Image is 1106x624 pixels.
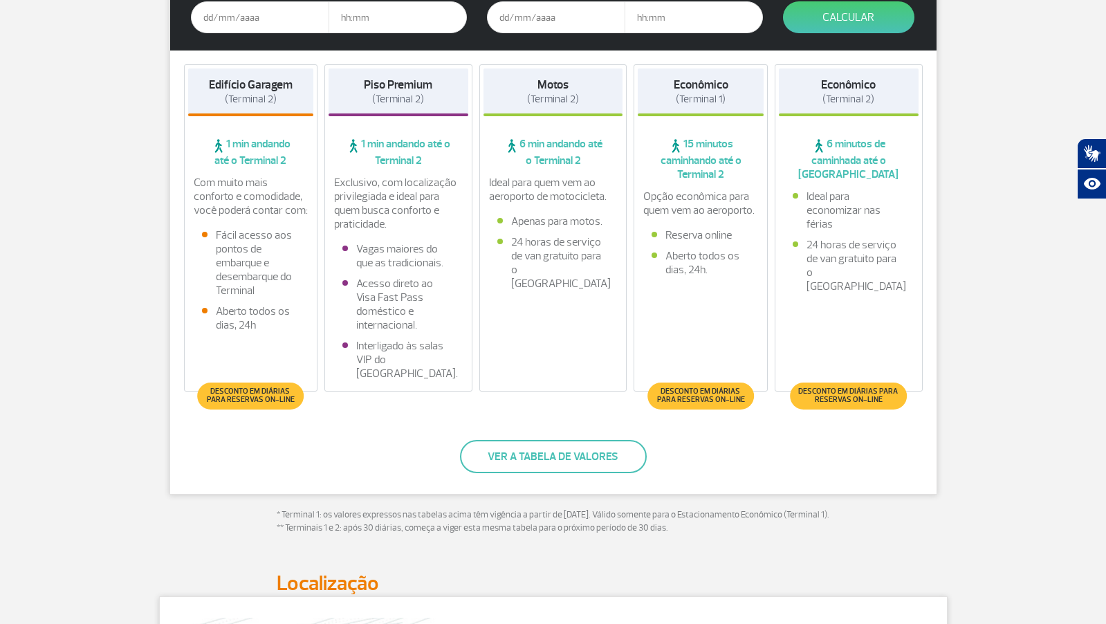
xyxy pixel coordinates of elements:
[1077,169,1106,199] button: Abrir recursos assistivos.
[822,93,874,106] span: (Terminal 2)
[487,1,625,33] input: dd/mm/aaaa
[676,93,726,106] span: (Terminal 1)
[793,238,905,293] li: 24 horas de serviço de van gratuito para o [GEOGRAPHIC_DATA]
[209,77,293,92] strong: Edifício Garagem
[342,277,454,332] li: Acesso direto ao Visa Fast Pass doméstico e internacional.
[489,176,618,203] p: Ideal para quem vem ao aeroporto de motocicleta.
[460,440,647,473] button: Ver a tabela de valores
[638,137,764,181] span: 15 minutos caminhando até o Terminal 2
[194,176,308,217] p: Com muito mais conforto e comodidade, você poderá contar com:
[329,137,468,167] span: 1 min andando até o Terminal 2
[783,1,914,33] button: Calcular
[483,137,623,167] span: 6 min andando até o Terminal 2
[797,387,900,404] span: Desconto em diárias para reservas on-line
[188,137,314,167] span: 1 min andando até o Terminal 2
[342,339,454,380] li: Interligado às salas VIP do [GEOGRAPHIC_DATA].
[205,387,297,404] span: Desconto em diárias para reservas on-line
[342,242,454,270] li: Vagas maiores do que as tradicionais.
[497,214,609,228] li: Apenas para motos.
[1077,138,1106,199] div: Plugin de acessibilidade da Hand Talk.
[277,571,830,596] h2: Localização
[674,77,728,92] strong: Econômico
[364,77,432,92] strong: Piso Premium
[625,1,763,33] input: hh:mm
[654,387,746,404] span: Desconto em diárias para reservas on-line
[225,93,277,106] span: (Terminal 2)
[652,228,750,242] li: Reserva online
[334,176,463,231] p: Exclusivo, com localização privilegiada e ideal para quem busca conforto e praticidade.
[372,93,424,106] span: (Terminal 2)
[497,235,609,291] li: 24 horas de serviço de van gratuito para o [GEOGRAPHIC_DATA]
[643,190,758,217] p: Opção econômica para quem vem ao aeroporto.
[202,304,300,332] li: Aberto todos os dias, 24h
[793,190,905,231] li: Ideal para economizar nas férias
[202,228,300,297] li: Fácil acesso aos pontos de embarque e desembarque do Terminal
[191,1,329,33] input: dd/mm/aaaa
[537,77,569,92] strong: Motos
[779,137,919,181] span: 6 minutos de caminhada até o [GEOGRAPHIC_DATA]
[821,77,876,92] strong: Econômico
[277,508,830,535] p: * Terminal 1: os valores expressos nas tabelas acima têm vigência a partir de [DATE]. Válido some...
[1077,138,1106,169] button: Abrir tradutor de língua de sinais.
[329,1,467,33] input: hh:mm
[527,93,579,106] span: (Terminal 2)
[652,249,750,277] li: Aberto todos os dias, 24h.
